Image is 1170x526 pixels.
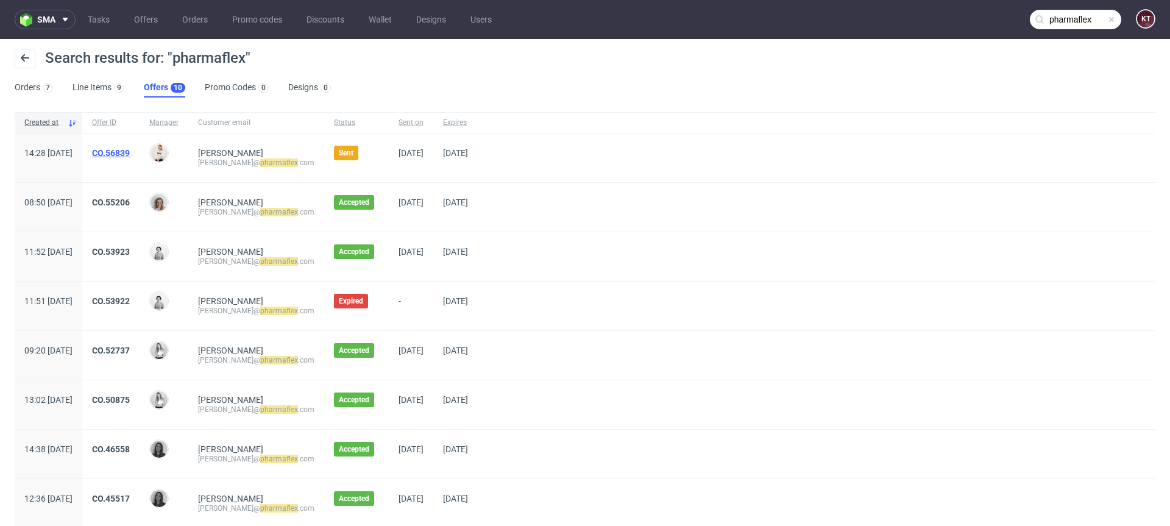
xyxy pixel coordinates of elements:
[225,10,289,29] a: Promo codes
[151,293,168,310] img: Dudek Mariola
[260,504,298,513] mark: pharmaflex
[443,346,468,355] span: [DATE]
[24,148,73,158] span: 14:28 [DATE]
[24,444,73,454] span: 14:38 [DATE]
[24,247,73,257] span: 11:52 [DATE]
[24,395,73,405] span: 13:02 [DATE]
[324,84,328,92] div: 0
[15,10,76,29] button: sma
[260,405,298,414] mark: pharmaflex
[399,395,424,405] span: [DATE]
[334,118,379,128] span: Status
[24,197,73,207] span: 08:50 [DATE]
[175,10,215,29] a: Orders
[443,296,468,306] span: [DATE]
[260,208,298,216] mark: pharmaflex
[399,444,424,454] span: [DATE]
[443,197,468,207] span: [DATE]
[45,49,250,66] span: Search results for: "pharmaflex"
[46,84,50,92] div: 7
[151,194,168,211] img: Monika Poźniak
[443,148,468,158] span: [DATE]
[443,118,468,128] span: Expires
[463,10,499,29] a: Users
[174,84,182,92] div: 10
[198,118,314,128] span: Customer email
[117,84,121,92] div: 9
[198,148,263,158] a: [PERSON_NAME]
[198,296,263,306] a: [PERSON_NAME]
[339,148,353,158] span: Sent
[92,296,130,306] a: CO.53922
[260,455,298,463] mark: pharmaflex
[1137,10,1154,27] figcaption: KT
[198,158,314,168] div: [PERSON_NAME]@ .com
[361,10,399,29] a: Wallet
[151,490,168,507] img: Mª Alicia Marín Pino
[399,494,424,503] span: [DATE]
[92,346,130,355] a: CO.52737
[24,118,63,128] span: Created at
[151,441,168,458] img: Mª Alicia Marín Pino
[399,346,424,355] span: [DATE]
[399,118,424,128] span: Sent on
[73,78,124,98] a: Line Items9
[205,78,269,98] a: Promo Codes0
[198,346,263,355] a: [PERSON_NAME]
[198,503,314,513] div: [PERSON_NAME]@ .com
[92,197,130,207] a: CO.55206
[339,197,369,207] span: Accepted
[339,296,363,306] span: Expired
[198,247,263,257] a: [PERSON_NAME]
[443,444,468,454] span: [DATE]
[198,197,263,207] a: [PERSON_NAME]
[149,118,179,128] span: Manager
[144,78,185,98] a: Offers10
[24,296,73,306] span: 11:51 [DATE]
[198,306,314,316] div: [PERSON_NAME]@ .com
[24,346,73,355] span: 09:20 [DATE]
[151,243,168,260] img: Dudek Mariola
[37,15,55,24] span: sma
[198,454,314,464] div: [PERSON_NAME]@ .com
[198,405,314,414] div: [PERSON_NAME]@ .com
[24,494,73,503] span: 12:36 [DATE]
[92,247,130,257] a: CO.53923
[151,144,168,162] img: Mari Fok
[198,207,314,217] div: [PERSON_NAME]@ .com
[92,118,130,128] span: Offer ID
[299,10,352,29] a: Discounts
[260,356,298,364] mark: pharmaflex
[443,494,468,503] span: [DATE]
[409,10,453,29] a: Designs
[80,10,117,29] a: Tasks
[15,78,53,98] a: Orders7
[260,307,298,315] mark: pharmaflex
[20,13,37,27] img: logo
[339,346,369,355] span: Accepted
[151,391,168,408] img: Dominika Herszel
[260,257,298,266] mark: pharmaflex
[127,10,165,29] a: Offers
[339,247,369,257] span: Accepted
[198,257,314,266] div: [PERSON_NAME]@ .com
[260,158,298,167] mark: pharmaflex
[339,494,369,503] span: Accepted
[288,78,331,98] a: Designs0
[339,444,369,454] span: Accepted
[399,197,424,207] span: [DATE]
[198,494,263,503] a: [PERSON_NAME]
[443,247,468,257] span: [DATE]
[399,247,424,257] span: [DATE]
[399,148,424,158] span: [DATE]
[198,395,263,405] a: [PERSON_NAME]
[399,296,424,316] span: -
[198,355,314,365] div: [PERSON_NAME]@ .com
[92,494,130,503] a: CO.45517
[261,84,266,92] div: 0
[92,395,130,405] a: CO.50875
[92,444,130,454] a: CO.46558
[151,342,168,359] img: Dominika Herszel
[198,444,263,454] a: [PERSON_NAME]
[443,395,468,405] span: [DATE]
